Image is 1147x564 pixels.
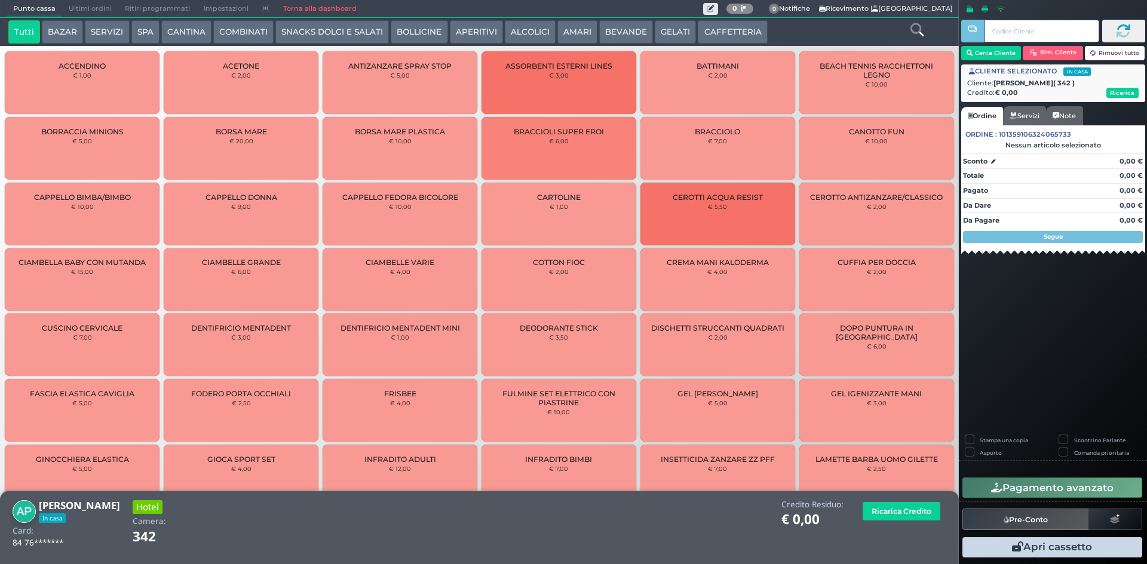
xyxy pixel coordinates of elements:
small: € 5,00 [72,465,92,472]
button: SPA [131,20,160,44]
small: € 10,00 [865,137,888,144]
span: Ordine : [965,130,997,140]
span: FRISBEE [384,389,416,398]
small: € 10,00 [389,137,412,144]
small: € 7,00 [73,334,92,341]
button: Ricarica Credito [863,502,940,520]
small: € 2,00 [231,72,251,79]
button: CAFFETTERIA [698,20,767,44]
span: CARTOLINE [537,193,581,202]
button: SERVIZI [85,20,129,44]
span: INSETTICIDA ZANZARE ZZ PFF [661,455,775,464]
button: Apri cassetto [962,537,1142,557]
small: € 10,00 [389,203,412,210]
button: Cerca Cliente [961,46,1022,60]
strong: Segue [1044,233,1063,241]
span: DEODORANTE STICK [520,323,598,332]
span: INFRADITO BIMBI [525,455,592,464]
label: Asporto [980,449,1002,457]
small: € 2,00 [708,334,728,341]
span: CIAMBELLE GRANDE [202,258,281,267]
span: CUFFIA PER DOCCIA [838,258,916,267]
small: € 20,00 [229,137,253,144]
span: CANOTTO FUN [849,127,904,136]
b: [PERSON_NAME] [993,79,1075,87]
small: € 2,00 [549,268,569,275]
small: € 2,50 [867,465,886,472]
a: Ordine [961,107,1003,126]
label: Scontrino Parlante [1074,436,1125,444]
button: AMARI [557,20,597,44]
h4: Card: [13,526,33,535]
button: ALCOLICI [505,20,556,44]
small: € 9,00 [231,203,251,210]
span: BRACCIOLO [695,127,740,136]
small: € 10,00 [71,203,94,210]
a: Servizi [1003,106,1046,125]
small: € 3,00 [549,72,569,79]
small: € 2,00 [867,268,887,275]
span: CIAMBELLE VARIE [366,258,434,267]
strong: 0,00 € [1120,157,1143,165]
span: COTTON FIOC [533,258,585,267]
strong: Totale [963,171,984,180]
span: GINOCCHIERA ELASTICA [36,455,129,464]
button: SNACKS DOLCI E SALATI [275,20,389,44]
strong: 0,00 € [1120,171,1143,180]
small: € 6,00 [867,343,887,350]
span: CIAMBELLA BABY CON MUTANDA [19,258,146,267]
div: Credito: [967,88,1139,98]
strong: Pagato [963,186,988,195]
small: € 4,00 [390,268,410,275]
span: ACETONE [223,61,259,70]
label: Stampa una copia [980,436,1028,444]
small: € 1,00 [73,72,91,79]
h1: € 0,00 [781,512,844,527]
h1: 342 [133,529,189,544]
small: € 1,00 [550,203,568,210]
span: INFRADITO ADULTI [364,455,436,464]
span: 0 [769,4,780,14]
span: In casa [39,513,66,523]
span: CUSCINO CERVICALE [42,323,122,332]
small: € 5,00 [390,72,410,79]
small: € 3,00 [231,334,251,341]
strong: Sconto [963,156,987,167]
span: Punto cassa [7,1,62,17]
span: CREMA MANI KALODERMA [667,258,769,267]
img: Anna Penna [13,500,36,523]
span: ASSORBENTI ESTERNI LINES [505,61,612,70]
span: BATTIMANI [697,61,739,70]
small: € 7,00 [549,465,568,472]
span: LAMETTE BARBA UOMO GILETTE [815,455,938,464]
span: CEROTTI ACQUA RESIST [673,193,763,202]
strong: 0,00 € [1120,216,1143,224]
span: FASCIA ELASTICA CAVIGLIA [30,389,134,398]
small: € 4,00 [231,465,252,472]
button: Tutti [8,20,40,44]
span: CAPPELLO DONNA [206,193,277,202]
b: 0 [732,4,737,13]
small: € 2,00 [708,72,728,79]
strong: Da Pagare [963,216,999,224]
small: € 5,00 [72,399,92,406]
button: BEVANDE [599,20,653,44]
small: € 1,00 [391,334,409,341]
span: BORSA MARE [216,127,267,136]
strong: Da Dare [963,201,991,209]
small: € 5,00 [72,137,92,144]
small: € 7,00 [708,465,727,472]
small: € 10,00 [547,408,570,415]
span: BORSA MARE PLASTICA [355,127,445,136]
small: € 7,00 [708,137,727,144]
small: € 12,00 [389,465,411,472]
button: BAZAR [42,20,83,44]
span: FULMINE SET ELETTRICO CON PIASTRINE [492,389,626,407]
strong: € 0,00 [995,88,1018,97]
button: CANTINA [161,20,211,44]
span: GEL IGENIZZANTE MANI [831,389,922,398]
span: BEACH TENNIS RACCHETTONI LEGNO [809,61,943,79]
button: Pagamento avanzato [962,477,1142,498]
a: Torna alla dashboard [276,1,363,17]
span: 101359106324065733 [999,130,1071,140]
